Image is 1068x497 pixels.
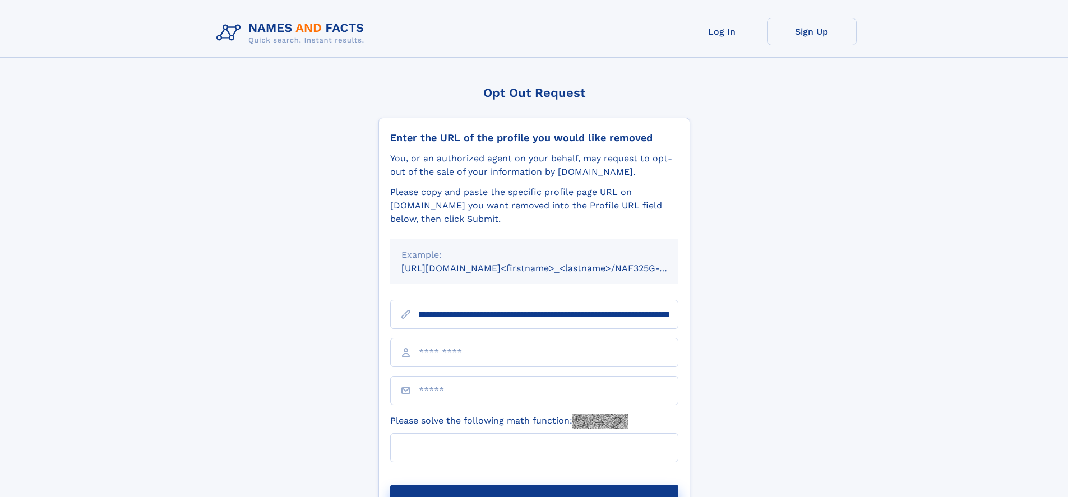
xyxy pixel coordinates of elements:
[378,86,690,100] div: Opt Out Request
[212,18,373,48] img: Logo Names and Facts
[401,263,700,273] small: [URL][DOMAIN_NAME]<firstname>_<lastname>/NAF325G-xxxxxxxx
[390,132,678,144] div: Enter the URL of the profile you would like removed
[401,248,667,262] div: Example:
[390,152,678,179] div: You, or an authorized agent on your behalf, may request to opt-out of the sale of your informatio...
[390,185,678,226] div: Please copy and paste the specific profile page URL on [DOMAIN_NAME] you want removed into the Pr...
[390,414,628,429] label: Please solve the following math function:
[767,18,857,45] a: Sign Up
[677,18,767,45] a: Log In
